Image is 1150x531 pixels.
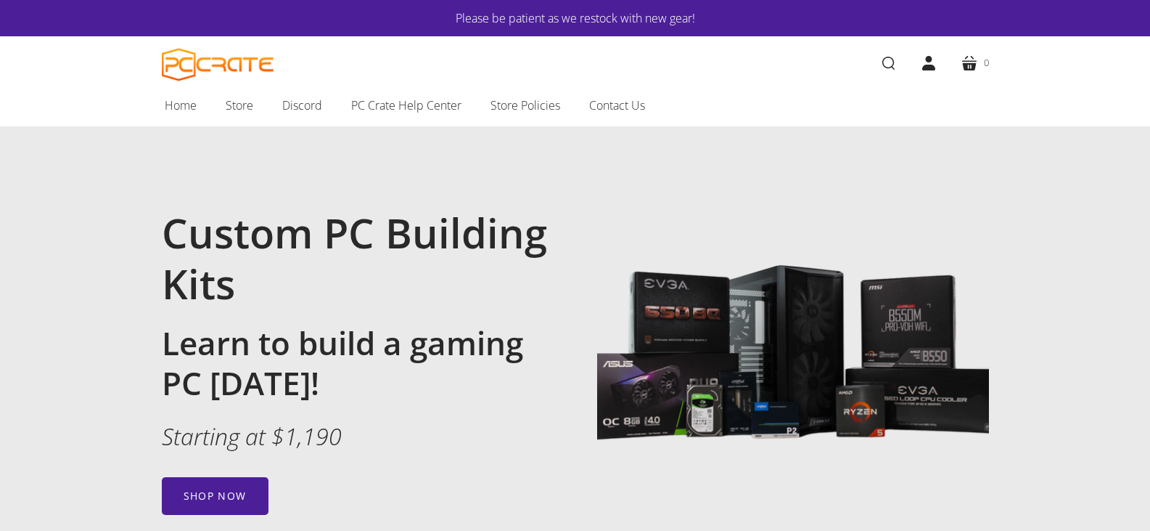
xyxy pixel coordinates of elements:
[162,207,554,309] h1: Custom PC Building Kits
[162,421,342,452] em: Starting at $1,190
[162,323,554,403] h2: Learn to build a gaming PC [DATE]!
[226,96,253,115] span: Store
[490,96,560,115] span: Store Policies
[575,90,660,121] a: Contact Us
[162,48,274,81] a: PC CRATE
[162,477,268,515] a: Shop now
[211,90,268,121] a: Store
[205,9,945,28] a: Please be patient as we restock with new gear!
[984,55,989,70] span: 0
[351,96,461,115] span: PC Crate Help Center
[165,96,197,115] span: Home
[268,90,337,121] a: Discord
[337,90,476,121] a: PC Crate Help Center
[949,43,1001,84] a: 0
[150,90,211,121] a: Home
[282,96,322,115] span: Discord
[476,90,575,121] a: Store Policies
[140,90,1011,126] nav: Main navigation
[589,96,645,115] span: Contact Us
